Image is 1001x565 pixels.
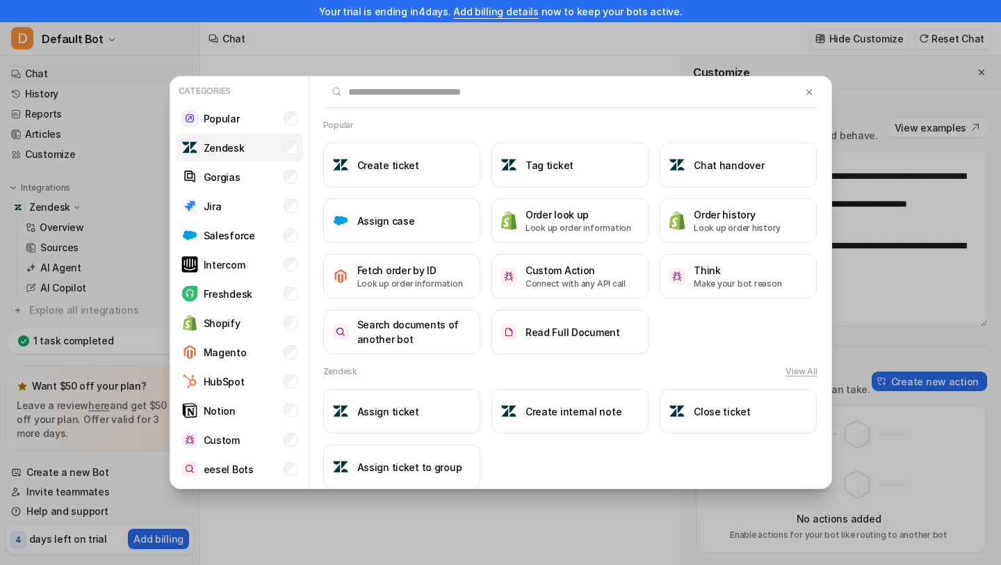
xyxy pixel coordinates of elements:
button: ThinkThinkMake your bot reason [660,254,817,299]
h3: Assign case [357,214,415,228]
p: Shopify [204,316,241,331]
img: Profile image for eesel [68,133,82,147]
a: Zendesk’s documentation [51,240,177,251]
p: Notion [204,404,236,418]
h3: Close ticket [694,404,751,419]
img: Assign ticket to group [332,459,349,475]
p: Magento [204,345,247,360]
button: Emoji picker [22,456,33,467]
h3: Chat handover [694,158,764,173]
img: Assign ticket [332,403,349,420]
img: Read Full Document [500,324,517,340]
button: Order look upOrder look upLook up order information [491,198,649,243]
button: Assign ticketAssign ticket [323,389,480,433]
h3: Fetch order by ID [357,263,463,278]
div: Hi there,Could you share which filters you applied when choosing the ticket types? In the meantim... [11,163,228,452]
h3: Assign ticket to group [357,460,462,475]
div: and one more question, in the most minimal tariff 1000 interactions are available but for example... [61,16,256,111]
button: Assign caseAssign case [323,198,480,243]
p: Gorgias [204,170,241,184]
img: Order look up [500,211,517,230]
img: Search documents of another bot [332,324,349,340]
div: and one more question, in the most minimal tariff 1000 interactions are availablebut for example ... [50,8,267,120]
button: Gif picker [44,456,55,467]
h3: Create internal note [526,404,621,419]
div: Diana says… [11,8,267,131]
div: Hi there, [22,171,217,185]
p: Jira [204,199,222,214]
img: Custom Action [500,268,517,284]
img: Tag ticket [500,157,517,173]
h3: Read Full Document [526,325,620,340]
div: Close [244,6,269,31]
div: eesel says… [11,163,267,483]
button: Order historyOrder historyLook up order history [660,198,817,243]
h3: Create ticket [357,158,419,173]
button: go back [9,6,35,32]
p: eesel Bots [204,462,254,477]
p: Connect with any API call [526,278,626,290]
img: Create internal note [500,403,517,420]
img: Fetch order by ID [332,268,349,285]
div: As for interactions, one interaction is defined as a single message processed by the AI, no matte... [22,294,217,416]
img: Order history [669,211,685,230]
p: Freshdesk [204,287,252,301]
p: Look up order information [357,278,463,290]
img: Chat handover [669,157,685,173]
div: joined the conversation [86,134,211,146]
img: Profile image for eesel [40,8,62,30]
button: Tag ticketTag ticket [491,143,649,187]
p: Custom [204,433,240,447]
img: Create ticket [332,157,349,173]
h2: Zendesk [323,365,357,378]
p: Categories [176,82,303,100]
button: Home [218,6,244,32]
p: Popular [204,111,240,126]
p: Zendesk [204,141,245,155]
textarea: Message… [12,427,266,450]
div: Could you share which filters you applied when choosing the ticket types? In the meantime, you ca... [22,185,217,294]
img: Think [669,268,685,284]
h3: Order look up [526,207,631,222]
button: Create ticketCreate ticket [323,143,480,187]
button: Fetch order by IDFetch order by IDLook up order information [323,254,480,299]
button: Search documents of another botSearch documents of another bot [323,310,480,354]
button: Assign ticket to groupAssign ticket to group [323,445,480,489]
b: eesel [86,135,111,145]
button: Upload attachment [66,456,77,467]
p: Look up order history [694,222,781,234]
button: Custom ActionCustom ActionConnect with any API call [491,254,649,299]
button: Chat handoverChat handover [660,143,817,187]
p: Make your bot reason [694,278,781,290]
h3: Tag ticket [526,158,573,173]
div: eesel says… [11,131,267,163]
button: Read Full DocumentRead Full Document [491,310,649,354]
img: Assign case [332,212,349,229]
h3: Think [694,263,781,278]
button: Start recording [88,456,99,467]
p: Look up order information [526,222,631,234]
p: Active in the last 15m [67,17,167,31]
h3: Search documents of another bot [357,317,471,347]
button: Close ticketClose ticket [660,389,817,433]
button: Create internal noteCreate internal note [491,389,649,433]
img: Close ticket [669,403,685,420]
button: View All [786,365,817,378]
h3: Custom Action [526,263,626,278]
h1: eesel [67,7,97,17]
p: Intercom [204,257,245,272]
p: HubSpot [204,374,245,389]
h2: Popular [323,119,354,132]
p: Salesforce [204,228,255,243]
h3: Order history [694,207,781,222]
button: Send a message… [238,450,261,472]
h3: Assign ticket [357,404,419,419]
div: Thanks, Kyva [22,417,217,444]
